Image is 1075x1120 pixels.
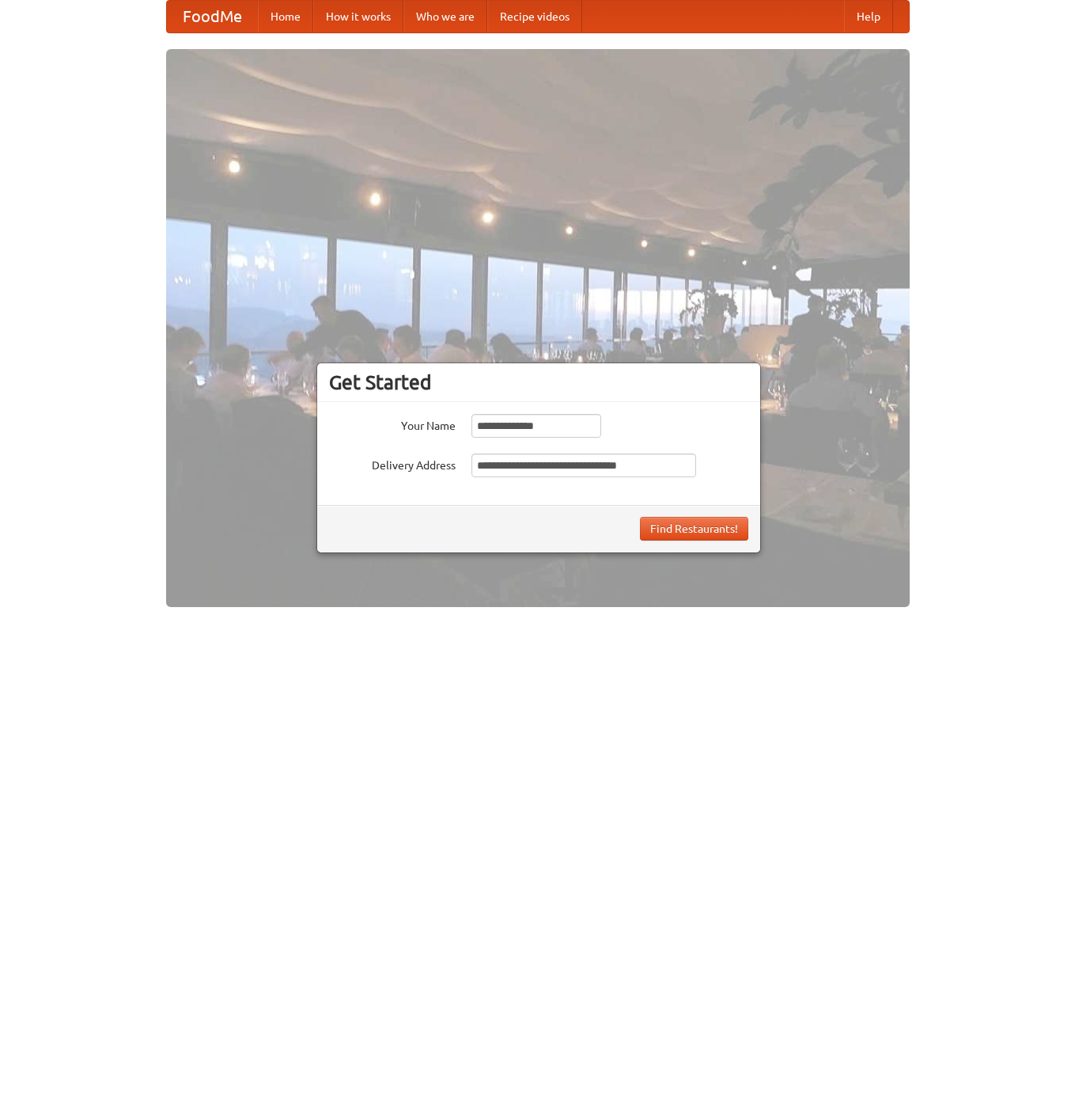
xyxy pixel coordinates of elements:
h3: Get Started [329,370,748,394]
label: Your Name [329,414,456,434]
a: FoodMe [167,1,258,32]
button: Find Restaurants! [640,517,748,541]
a: Help [844,1,893,32]
a: Who we are [403,1,487,32]
a: How it works [313,1,403,32]
label: Delivery Address [329,454,456,473]
a: Home [258,1,313,32]
a: Recipe videos [487,1,582,32]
